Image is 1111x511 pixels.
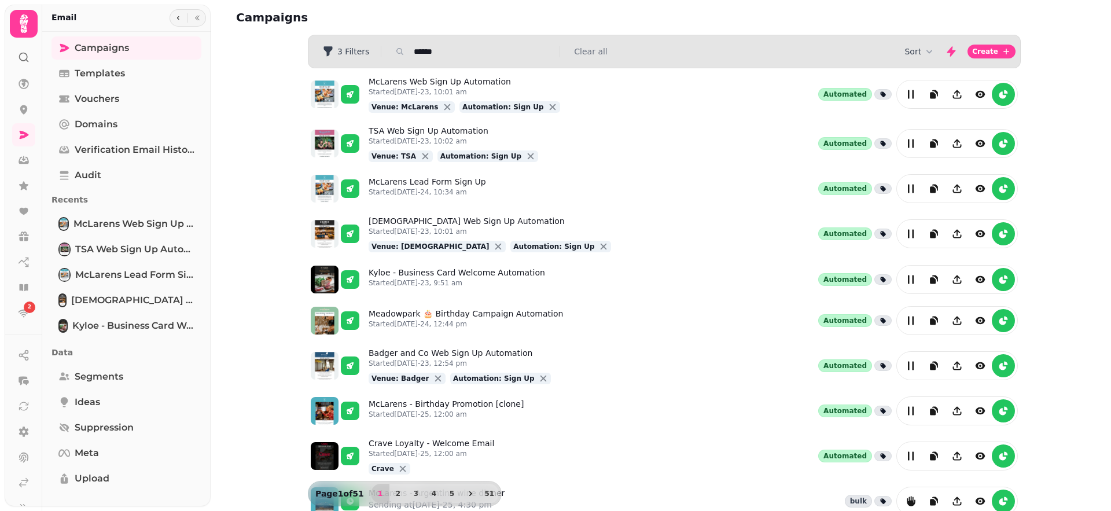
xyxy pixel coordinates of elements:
button: Share campaign preview [946,222,969,245]
span: Segments [75,370,123,384]
p: Started [DATE]-23, 9:51 am [369,278,545,288]
div: Automated [818,273,872,286]
span: Meta [75,446,99,460]
button: edit [899,354,922,377]
a: 2 [12,302,35,325]
button: Share campaign preview [946,177,969,200]
span: Campaigns [75,41,129,55]
div: Automated [818,137,872,150]
img: TSA Web Sign Up Automation [60,244,69,255]
button: Create [967,45,1016,58]
span: Venue: Badger [371,374,429,383]
span: 1 [376,490,385,497]
button: next [461,484,480,503]
div: Automated [818,182,872,195]
button: Share campaign preview [946,399,969,422]
span: Crave [371,465,394,473]
a: Segments [51,365,201,388]
a: Meta [51,442,201,465]
button: view [969,132,992,155]
span: Automation: Sign Up [453,374,534,383]
a: Campaigns [51,36,201,60]
a: Church Web Sign Up Automation[DEMOGRAPHIC_DATA] Web Sign Up Automation [51,289,201,312]
button: duplicate [922,222,946,245]
button: duplicate [922,309,946,332]
a: Crave Loyalty - Welcome EmailStarted[DATE]-25, 12:00 amCraveclose [369,438,494,475]
button: view [969,444,992,468]
div: Automated [818,227,872,240]
p: Started [DATE]-24, 10:34 am [369,188,486,197]
button: 3 [407,484,425,503]
p: Data [51,342,201,363]
span: Venue: TSA [371,152,416,160]
button: 3 Filters [313,42,378,61]
a: Domains [51,113,201,136]
nav: Pagination [371,484,499,503]
button: 5 [443,484,461,503]
img: aHR0cHM6Ly9zdGFtcGVkZS1zZXJ2aWNlLXByb2QtdGVtcGxhdGUtcHJldmlld3MuczMuZXUtd2VzdC0xLmFtYXpvbmF3cy5jb... [311,266,339,293]
p: Started [DATE]-23, 10:01 am [369,227,611,236]
span: 3 Filters [337,47,369,56]
button: Clear all [574,46,607,57]
button: close [432,373,444,384]
p: Page 1 of 51 [311,488,369,499]
span: 3 [411,490,421,497]
a: McLarens - Birthday Promotion [clone]Started[DATE]-25, 12:00 am [369,398,524,424]
div: bulk [845,495,872,508]
button: reports [992,399,1015,422]
div: Automated [818,359,872,372]
img: aHR0cHM6Ly9zdGFtcGVkZS1zZXJ2aWNlLXByb2QtdGVtcGxhdGUtcHJldmlld3MuczMuZXUtd2VzdC0xLmFtYXpvbmF3cy5jb... [311,397,339,425]
a: Upload [51,467,201,490]
button: reports [992,354,1015,377]
span: 2 [393,490,403,497]
img: Kyloe - Business Card Welcome Automation [60,320,67,332]
span: Verification email history [75,143,194,157]
a: McLarens Web Sign Up AutomationStarted[DATE]-23, 10:01 amVenue: McLarenscloseAutomation: Sign Upc... [369,76,560,113]
button: duplicate [922,354,946,377]
span: [DEMOGRAPHIC_DATA] Web Sign Up Automation [71,293,194,307]
button: duplicate [922,132,946,155]
button: 4 [425,484,443,503]
h2: Email [51,12,76,23]
span: Automation: Sign Up [462,103,543,111]
button: Share campaign preview [946,309,969,332]
a: Kyloe - Business Card Welcome AutomationStarted[DATE]-23, 9:51 am [369,267,545,292]
a: TSA Web Sign Up AutomationStarted[DATE]-23, 10:02 amVenue: TSAcloseAutomation: Sign Upclose [369,125,538,162]
button: duplicate [922,83,946,106]
button: duplicate [922,177,946,200]
span: Upload [75,472,109,486]
span: 4 [429,490,439,497]
span: Venue: McLarens [371,103,439,111]
button: edit [899,399,922,422]
a: Templates [51,62,201,85]
button: view [969,268,992,291]
button: Share campaign preview [946,132,969,155]
button: edit [899,309,922,332]
p: Started [DATE]-24, 12:44 pm [369,319,563,329]
button: Sort [904,46,935,57]
a: TSA Web Sign Up AutomationTSA Web Sign Up Automation [51,238,201,261]
span: TSA Web Sign Up Automation [75,242,194,256]
a: Suppression [51,416,201,439]
p: Recents [51,189,201,210]
button: Share campaign preview [946,268,969,291]
button: edit [899,83,922,106]
button: close [525,150,536,162]
img: aHR0cHM6Ly9zdGFtcGVkZS1zZXJ2aWNlLXByb2QtdGVtcGxhdGUtcHJldmlld3MuczMuZXUtd2VzdC0xLmFtYXpvbmF3cy5jb... [311,130,339,157]
button: reports [992,309,1015,332]
button: reports [992,83,1015,106]
span: Templates [75,67,125,80]
button: reports [992,132,1015,155]
a: Meadowpark 🎂 Birthday Campaign AutomationStarted[DATE]-24, 12:44 pm [369,308,563,333]
img: Church Web Sign Up Automation [60,295,65,306]
img: McLarens Lead Form Sign Up [60,269,69,281]
button: duplicate [922,444,946,468]
span: Domains [75,117,117,131]
button: close [420,150,431,162]
span: 2 [28,303,31,311]
span: McLarens Lead Form Sign Up [75,268,194,282]
button: view [969,83,992,106]
a: Ideas [51,391,201,414]
button: 2 [389,484,407,503]
img: McLarens Web Sign Up Automation [60,218,68,230]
